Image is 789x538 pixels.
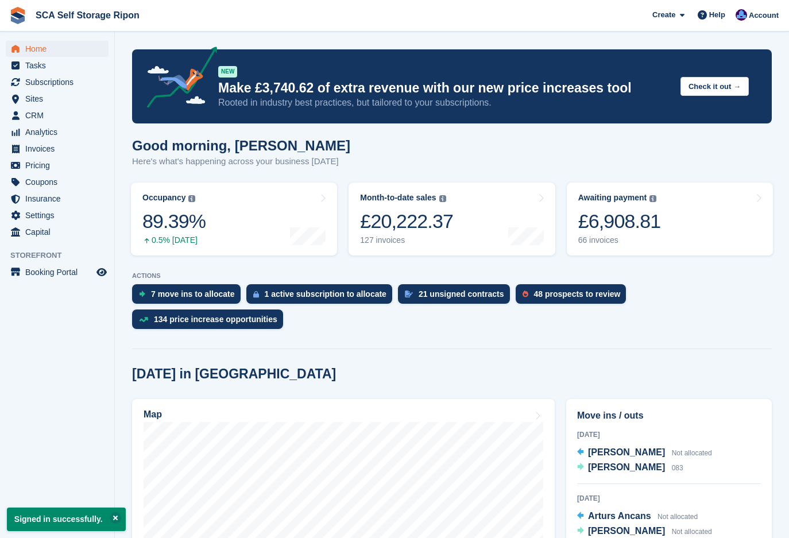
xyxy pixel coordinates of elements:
div: 48 prospects to review [534,289,621,299]
img: price-adjustments-announcement-icon-8257ccfd72463d97f412b2fc003d46551f7dbcb40ab6d574587a9cd5c0d94... [137,47,218,112]
a: menu [6,224,109,240]
p: Rooted in industry best practices, but tailored to your subscriptions. [218,96,671,109]
div: £6,908.81 [578,210,661,233]
span: Not allocated [657,513,698,521]
a: menu [6,91,109,107]
a: [PERSON_NAME] 083 [577,460,683,475]
a: [PERSON_NAME] Not allocated [577,446,712,460]
img: price_increase_opportunities-93ffe204e8149a01c8c9dc8f82e8f89637d9d84a8eef4429ea346261dce0b2c0.svg [139,317,148,322]
a: 21 unsigned contracts [398,284,516,309]
div: 66 invoices [578,235,661,245]
span: Coupons [25,174,94,190]
a: Occupancy 89.39% 0.5% [DATE] [131,183,337,256]
div: Awaiting payment [578,193,647,203]
img: active_subscription_to_allocate_icon-d502201f5373d7db506a760aba3b589e785aa758c864c3986d89f69b8ff3... [253,291,259,298]
a: SCA Self Storage Ripon [31,6,144,25]
p: Make £3,740.62 of extra revenue with our new price increases tool [218,80,671,96]
div: 7 move ins to allocate [151,289,235,299]
span: [PERSON_NAME] [588,526,665,536]
a: menu [6,141,109,157]
span: Analytics [25,124,94,140]
span: Settings [25,207,94,223]
a: Month-to-date sales £20,222.37 127 invoices [349,183,555,256]
span: Storefront [10,250,114,261]
div: 21 unsigned contracts [419,289,504,299]
div: [DATE] [577,429,761,440]
img: icon-info-grey-7440780725fd019a000dd9b08b2336e03edf1995a4989e88bcd33f0948082b44.svg [439,195,446,202]
span: Pricing [25,157,94,173]
h2: [DATE] in [GEOGRAPHIC_DATA] [132,366,336,382]
img: Sarah Race [736,9,747,21]
img: icon-info-grey-7440780725fd019a000dd9b08b2336e03edf1995a4989e88bcd33f0948082b44.svg [649,195,656,202]
p: Signed in successfully. [7,508,126,531]
a: 7 move ins to allocate [132,284,246,309]
a: menu [6,264,109,280]
a: menu [6,157,109,173]
span: [PERSON_NAME] [588,447,665,457]
a: menu [6,57,109,73]
div: [DATE] [577,493,761,504]
a: menu [6,207,109,223]
div: Occupancy [142,193,185,203]
p: Here's what's happening across your business [DATE] [132,155,350,168]
span: Capital [25,224,94,240]
span: Booking Portal [25,264,94,280]
span: [PERSON_NAME] [588,462,665,472]
span: Arturs Ancans [588,511,651,521]
img: prospect-51fa495bee0391a8d652442698ab0144808aea92771e9ea1ae160a38d050c398.svg [523,291,528,297]
img: stora-icon-8386f47178a22dfd0bd8f6a31ec36ba5ce8667c1dd55bd0f319d3a0aa187defe.svg [9,7,26,24]
a: Arturs Ancans Not allocated [577,509,698,524]
span: Sites [25,91,94,107]
span: Create [652,9,675,21]
span: Help [709,9,725,21]
a: 48 prospects to review [516,284,632,309]
span: Subscriptions [25,74,94,90]
img: move_ins_to_allocate_icon-fdf77a2bb77ea45bf5b3d319d69a93e2d87916cf1d5bf7949dd705db3b84f3ca.svg [139,291,145,297]
button: Check it out → [680,77,749,96]
span: Tasks [25,57,94,73]
a: 1 active subscription to allocate [246,284,398,309]
span: 083 [672,464,683,472]
a: Preview store [95,265,109,279]
a: menu [6,107,109,123]
div: 134 price increase opportunities [154,315,277,324]
span: Invoices [25,141,94,157]
div: £20,222.37 [360,210,453,233]
div: NEW [218,66,237,78]
p: ACTIONS [132,272,772,280]
a: menu [6,41,109,57]
a: Awaiting payment £6,908.81 66 invoices [567,183,773,256]
a: menu [6,191,109,207]
span: Not allocated [672,528,712,536]
div: 89.39% [142,210,206,233]
img: icon-info-grey-7440780725fd019a000dd9b08b2336e03edf1995a4989e88bcd33f0948082b44.svg [188,195,195,202]
a: menu [6,174,109,190]
div: Month-to-date sales [360,193,436,203]
h1: Good morning, [PERSON_NAME] [132,138,350,153]
a: menu [6,74,109,90]
div: 127 invoices [360,235,453,245]
h2: Move ins / outs [577,409,761,423]
a: menu [6,124,109,140]
span: Account [749,10,779,21]
span: Not allocated [672,449,712,457]
span: CRM [25,107,94,123]
span: Home [25,41,94,57]
div: 0.5% [DATE] [142,235,206,245]
div: 1 active subscription to allocate [265,289,386,299]
h2: Map [144,409,162,420]
img: contract_signature_icon-13c848040528278c33f63329250d36e43548de30e8caae1d1a13099fd9432cc5.svg [405,291,413,297]
span: Insurance [25,191,94,207]
a: 134 price increase opportunities [132,309,289,335]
